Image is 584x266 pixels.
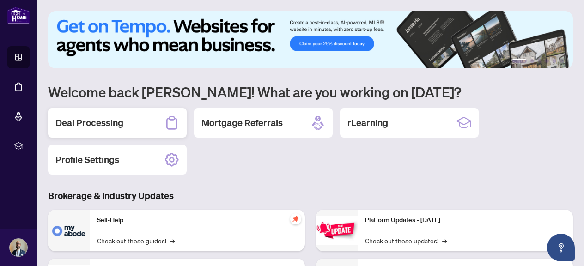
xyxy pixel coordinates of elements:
a: Check out these guides!→ [97,236,175,246]
button: 4 [545,59,549,63]
h3: Brokerage & Industry Updates [48,189,573,202]
img: Profile Icon [10,239,27,256]
img: Platform Updates - June 23, 2025 [316,216,358,245]
span: → [442,236,447,246]
button: 6 [560,59,564,63]
img: Self-Help [48,210,90,251]
p: Self-Help [97,215,298,225]
button: 1 [512,59,527,63]
h2: rLearning [347,116,388,129]
img: Slide 0 [48,11,573,68]
p: Platform Updates - [DATE] [365,215,566,225]
button: 2 [530,59,534,63]
span: pushpin [290,213,301,224]
h2: Profile Settings [55,153,119,166]
h2: Deal Processing [55,116,123,129]
button: Open asap [547,234,575,261]
a: Check out these updates!→ [365,236,447,246]
h2: Mortgage Referrals [201,116,283,129]
span: → [170,236,175,246]
button: 3 [538,59,541,63]
h1: Welcome back [PERSON_NAME]! What are you working on [DATE]? [48,83,573,101]
img: logo [7,7,30,24]
button: 5 [553,59,556,63]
